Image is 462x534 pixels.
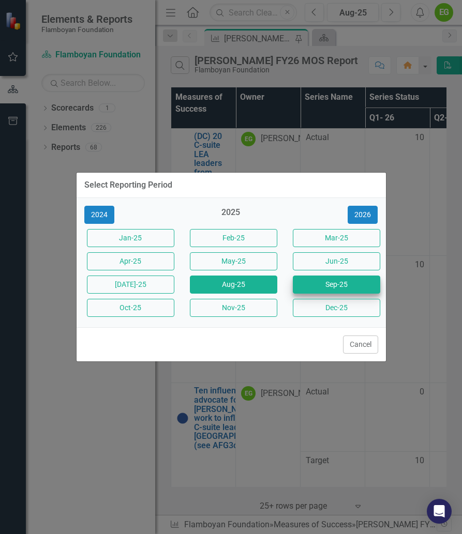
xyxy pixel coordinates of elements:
[293,276,380,294] button: Sep-25
[187,207,275,224] div: 2025
[190,252,277,270] button: May-25
[190,276,277,294] button: Aug-25
[87,252,174,270] button: Apr-25
[190,299,277,317] button: Nov-25
[87,299,174,317] button: Oct-25
[348,206,378,224] button: 2026
[293,299,380,317] button: Dec-25
[190,229,277,247] button: Feb-25
[87,276,174,294] button: [DATE]-25
[427,499,452,524] div: Open Intercom Messenger
[343,335,378,354] button: Cancel
[84,180,172,190] div: Select Reporting Period
[293,252,380,270] button: Jun-25
[84,206,114,224] button: 2024
[87,229,174,247] button: Jan-25
[293,229,380,247] button: Mar-25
